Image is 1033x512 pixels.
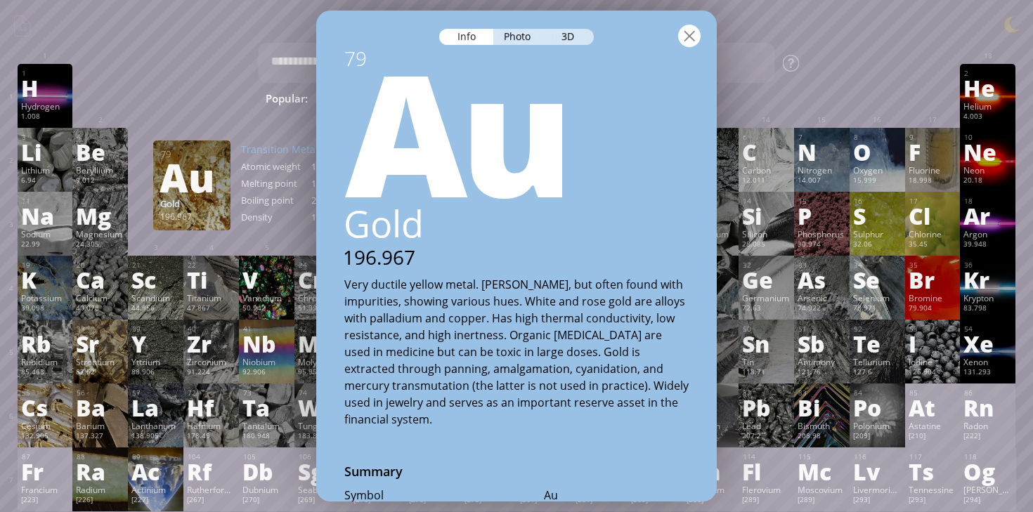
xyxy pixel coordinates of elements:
div: 72.63 [742,303,791,315]
div: Niobium [242,356,291,367]
div: 79 [161,147,223,160]
div: Flerovium [742,484,791,495]
div: 138.905 [131,431,180,442]
div: 74.922 [798,303,846,315]
div: K [21,268,70,291]
div: Ba [76,396,124,419]
div: 126.904 [909,367,957,379]
div: 7 [798,133,846,142]
div: Ta [242,396,291,419]
div: 178.49 [187,431,235,442]
div: 51.996 [298,303,346,315]
div: 39.948 [963,239,1012,251]
div: 51 [798,324,846,334]
div: 9 [909,133,957,142]
div: Fluorine [909,164,957,176]
div: 39 [132,324,180,334]
div: 22 [188,261,235,270]
div: 24 [299,261,346,270]
div: 137.327 [76,431,124,442]
div: Br [909,268,957,291]
div: 18.998 [909,176,957,187]
div: Ti [187,268,235,291]
div: 15.999 [853,176,902,187]
div: Calcium [76,292,124,303]
div: 114 [743,452,791,461]
div: Polonium [853,420,902,431]
div: Krypton [963,292,1012,303]
div: 127.6 [853,367,902,379]
div: Te [853,332,902,355]
div: 82 [743,388,791,398]
div: N [798,140,846,163]
div: 32 [743,261,791,270]
div: Be [76,140,124,163]
div: 73 [243,388,291,398]
div: Boiling point [241,194,311,206]
div: Sr [76,332,124,355]
div: Beryllium [76,164,124,176]
div: Au [160,166,223,188]
div: Lv [853,460,902,483]
div: Bismuth [798,420,846,431]
div: 132.905 [21,431,70,442]
div: Mo [298,332,346,355]
div: 33 [798,261,846,270]
div: Bromine [909,292,957,303]
div: [209] [853,431,902,442]
div: [289] [742,495,791,506]
div: 180.948 [242,431,291,442]
div: 34 [854,261,902,270]
div: Nb [242,332,291,355]
div: 92.906 [242,367,291,379]
div: 57 [132,388,180,398]
div: 196.967 [315,244,717,270]
div: Chlorine [909,228,957,239]
div: Db [242,460,291,483]
div: Mg [76,204,124,227]
div: 196.967 [160,211,223,222]
div: Photo [493,29,544,45]
div: Fr [21,460,70,483]
div: Rf [187,460,235,483]
div: 116 [854,452,902,461]
div: Hf [187,396,235,419]
div: 35.45 [909,239,957,251]
div: Lithium [21,164,70,176]
div: Na [21,204,70,227]
div: Melting point [241,177,311,190]
div: 21 [132,261,180,270]
div: 55 [22,388,70,398]
div: 40 [188,324,235,334]
div: 104 [188,452,235,461]
div: [210] [909,431,957,442]
div: 23 [243,261,291,270]
div: Tennessine [909,484,957,495]
div: Antimony [798,356,846,367]
div: Astatine [909,420,957,431]
div: 30.974 [798,239,846,251]
div: 72 [188,388,235,398]
div: 131.293 [963,367,1012,379]
div: Xe [963,332,1012,355]
div: Zirconium [187,356,235,367]
div: 24.305 [76,239,124,251]
div: [227] [131,495,180,506]
div: Very ductile yellow metal. [PERSON_NAME], but often found with impurities, showing various hues. ... [344,276,689,428]
div: Tin [742,356,791,367]
div: [293] [909,495,957,506]
div: 117 [909,452,957,461]
div: [267] [187,495,235,506]
div: Ge [742,268,791,291]
div: Sodium [21,228,70,239]
div: Summary [316,463,717,487]
div: Ne [963,140,1012,163]
div: Rb [21,332,70,355]
div: Si [742,204,791,227]
div: Zr [187,332,235,355]
div: Seaborgium [298,484,346,495]
div: 42 [299,324,346,334]
div: Tellurium [853,356,902,367]
div: 53 [909,324,957,334]
div: Magnesium [76,228,124,239]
